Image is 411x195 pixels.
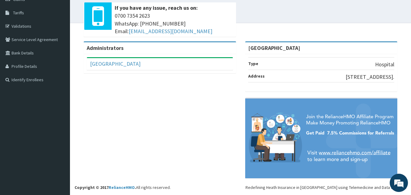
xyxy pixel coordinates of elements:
[70,23,411,195] footer: All rights reserved.
[13,10,24,16] span: Tariffs
[248,44,300,51] strong: [GEOGRAPHIC_DATA]
[129,28,212,35] a: [EMAIL_ADDRESS][DOMAIN_NAME]
[115,12,233,35] span: 0700 7354 2623 WhatsApp: [PHONE_NUMBER] Email:
[115,4,198,11] b: If you have any issue, reach us on:
[90,60,141,67] a: [GEOGRAPHIC_DATA]
[246,184,406,190] div: Redefining Heath Insurance in [GEOGRAPHIC_DATA] using Telemedicine and Data Science!
[248,61,258,66] b: Type
[346,73,394,81] p: [STREET_ADDRESS].
[87,44,124,51] b: Administrators
[109,185,135,190] a: RelianceHMO
[245,99,398,178] img: provider-team-banner.png
[248,73,265,79] b: Address
[375,61,394,68] p: Hospital
[75,185,136,190] strong: Copyright © 2017 .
